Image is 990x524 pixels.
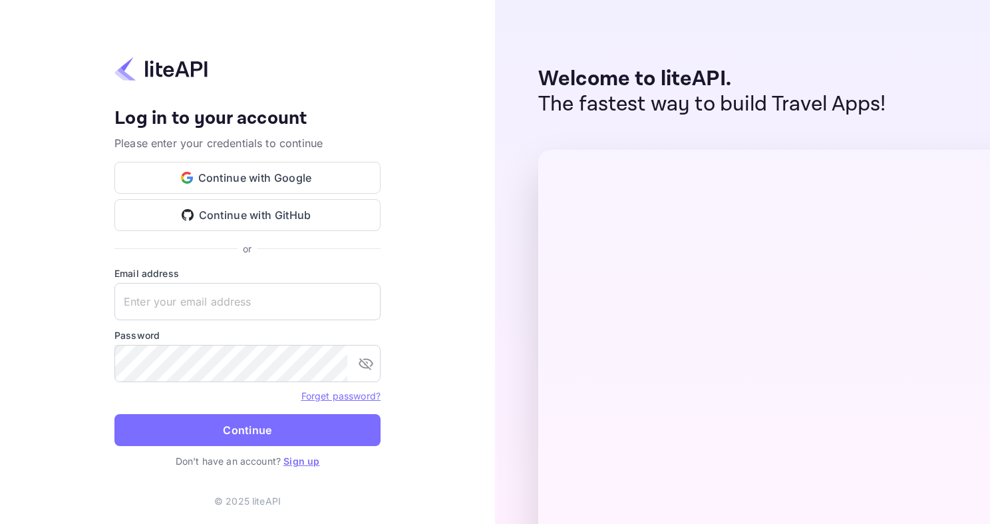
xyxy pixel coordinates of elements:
p: © 2025 liteAPI [214,494,281,508]
a: Forget password? [301,389,381,402]
p: Don't have an account? [114,454,381,468]
button: Continue [114,414,381,446]
p: Welcome to liteAPI. [538,67,886,92]
p: or [243,242,251,256]
a: Sign up [283,455,319,467]
a: Forget password? [301,390,381,401]
label: Password [114,328,381,342]
label: Email address [114,266,381,280]
button: Continue with GitHub [114,199,381,231]
p: Please enter your credentials to continue [114,135,381,151]
img: liteapi [114,56,208,82]
h4: Log in to your account [114,107,381,131]
p: The fastest way to build Travel Apps! [538,92,886,117]
input: Enter your email address [114,283,381,320]
button: Continue with Google [114,162,381,194]
button: toggle password visibility [353,350,379,377]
